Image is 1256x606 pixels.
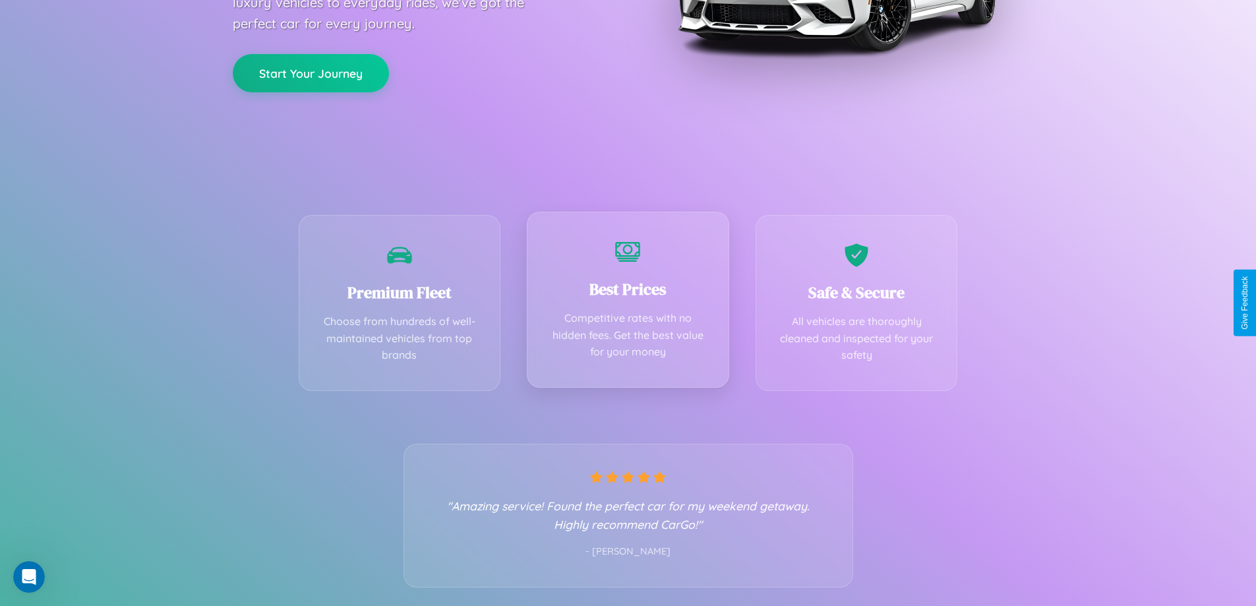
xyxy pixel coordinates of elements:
p: - [PERSON_NAME] [431,543,826,561]
h3: Best Prices [547,278,709,300]
h3: Premium Fleet [319,282,481,303]
h3: Safe & Secure [776,282,938,303]
p: Choose from hundreds of well-maintained vehicles from top brands [319,313,481,364]
p: "Amazing service! Found the perfect car for my weekend getaway. Highly recommend CarGo!" [431,497,826,533]
p: Competitive rates with no hidden fees. Get the best value for your money [547,310,709,361]
p: All vehicles are thoroughly cleaned and inspected for your safety [776,313,938,364]
iframe: Intercom live chat [13,561,45,593]
div: Give Feedback [1240,276,1249,330]
button: Start Your Journey [233,54,389,92]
